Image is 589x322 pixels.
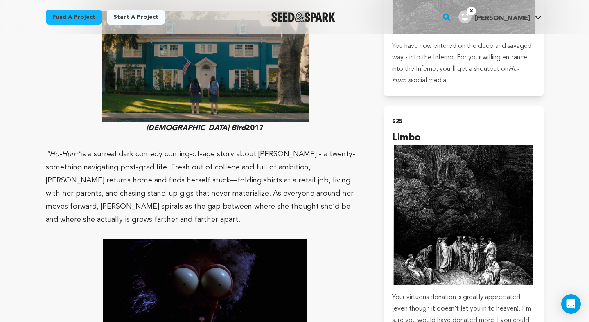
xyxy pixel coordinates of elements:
[467,7,476,15] span: 8
[271,12,336,22] img: Seed&Spark Logo Dark Mode
[392,131,535,145] h4: Limbo
[392,145,535,285] img: incentive
[458,10,530,23] div: Frances H.'s Profile
[392,116,535,127] h2: $25
[107,10,165,25] a: Start a project
[102,11,309,122] img: 1750276433-fullsizeoutput_85b4.jpeg
[46,10,102,25] a: Fund a project
[46,148,365,226] p: is a surreal dark comedy coming-of-age story about [PERSON_NAME] - a twenty-something navigating ...
[458,10,472,23] img: user.png
[146,124,264,132] strong: 2017
[146,124,246,132] em: [DEMOGRAPHIC_DATA] Bird
[271,12,336,22] a: Seed&Spark Homepage
[46,151,81,158] em: "Ho-Hum"
[475,15,530,22] span: [PERSON_NAME]
[561,294,581,314] div: Open Intercom Messenger
[457,9,543,26] span: Frances H.'s Profile
[392,41,535,86] p: You have now entered on the deep and savaged way - into the Inferno. For your willing entrance in...
[457,9,543,23] a: Frances H.'s Profile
